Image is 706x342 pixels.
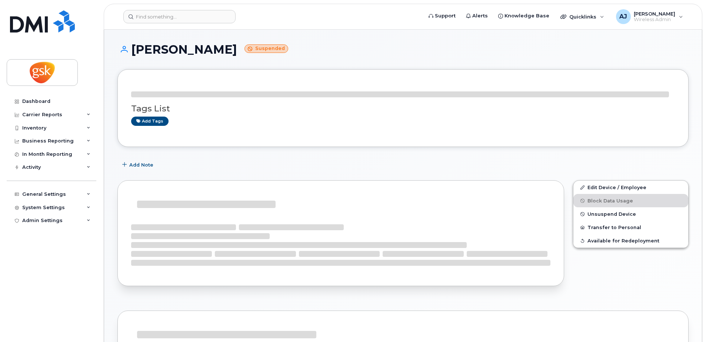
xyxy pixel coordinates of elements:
button: Unsuspend Device [573,207,688,221]
a: Edit Device / Employee [573,181,688,194]
h3: Tags List [131,104,675,113]
button: Transfer to Personal [573,221,688,234]
button: Block Data Usage [573,194,688,207]
button: Add Note [117,158,160,171]
span: Add Note [129,161,153,168]
span: Unsuspend Device [587,211,636,217]
button: Available for Redeployment [573,234,688,247]
a: Add tags [131,117,169,126]
small: Suspended [244,44,288,53]
span: Available for Redeployment [587,238,659,244]
h1: [PERSON_NAME] [117,43,689,56]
